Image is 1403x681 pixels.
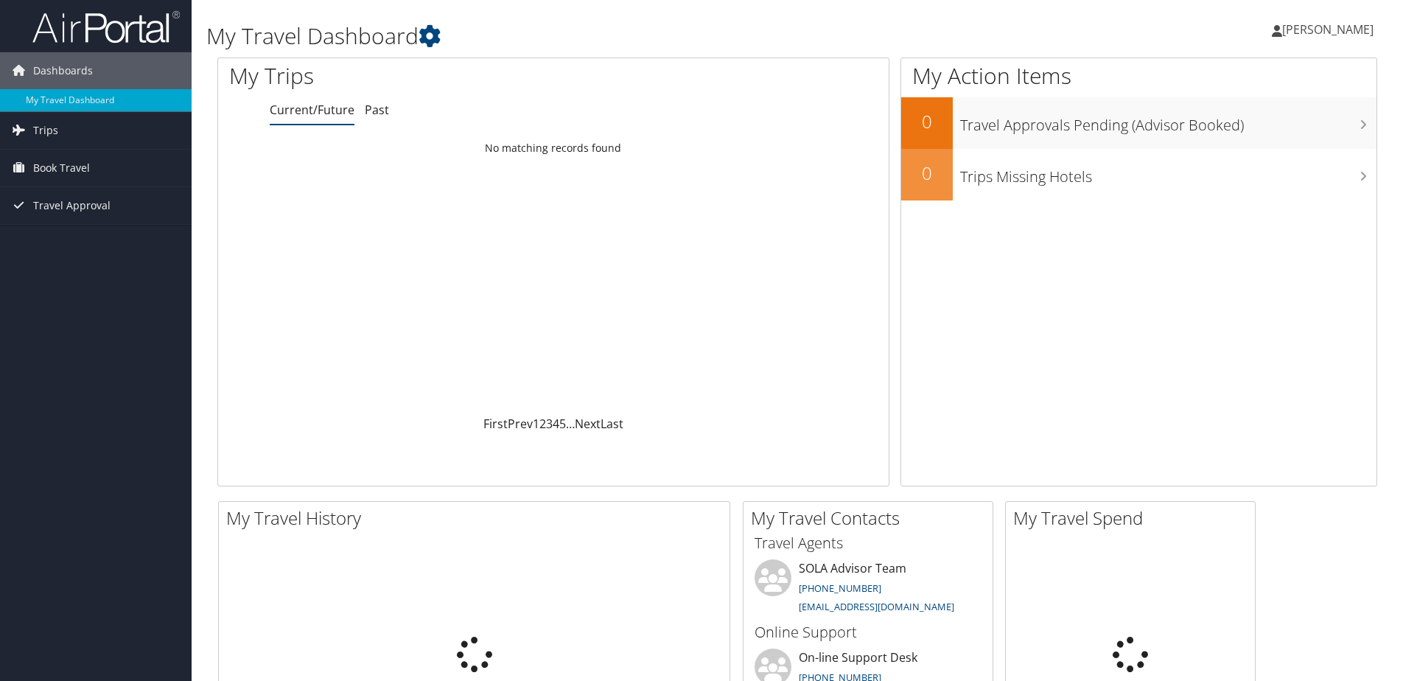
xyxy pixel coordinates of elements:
[1272,7,1388,52] a: [PERSON_NAME]
[206,21,994,52] h1: My Travel Dashboard
[33,52,93,89] span: Dashboards
[533,416,539,432] a: 1
[755,622,982,643] h3: Online Support
[901,149,1376,200] a: 0Trips Missing Hotels
[960,108,1376,136] h3: Travel Approvals Pending (Advisor Booked)
[901,109,953,134] h2: 0
[365,102,389,118] a: Past
[32,10,180,44] img: airportal-logo.png
[799,600,954,613] a: [EMAIL_ADDRESS][DOMAIN_NAME]
[901,60,1376,91] h1: My Action Items
[483,416,508,432] a: First
[539,416,546,432] a: 2
[270,102,354,118] a: Current/Future
[755,533,982,553] h3: Travel Agents
[1282,21,1374,38] span: [PERSON_NAME]
[901,97,1376,149] a: 0Travel Approvals Pending (Advisor Booked)
[751,506,993,531] h2: My Travel Contacts
[601,416,623,432] a: Last
[960,159,1376,187] h3: Trips Missing Hotels
[33,112,58,149] span: Trips
[566,416,575,432] span: …
[799,582,881,595] a: [PHONE_NUMBER]
[559,416,566,432] a: 5
[218,135,889,161] td: No matching records found
[229,60,598,91] h1: My Trips
[575,416,601,432] a: Next
[1013,506,1255,531] h2: My Travel Spend
[546,416,553,432] a: 3
[747,559,989,620] li: SOLA Advisor Team
[33,150,90,186] span: Book Travel
[226,506,730,531] h2: My Travel History
[553,416,559,432] a: 4
[508,416,533,432] a: Prev
[33,187,111,224] span: Travel Approval
[901,161,953,186] h2: 0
